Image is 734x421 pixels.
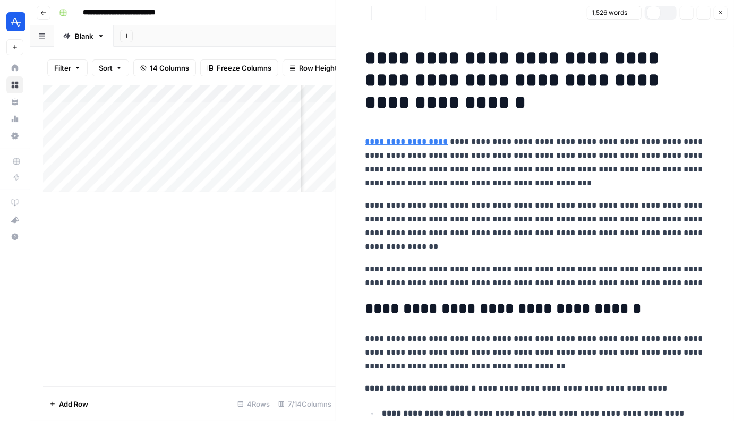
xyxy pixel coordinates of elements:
[75,31,93,41] div: Blank
[6,127,23,144] a: Settings
[133,59,196,76] button: 14 Columns
[592,8,627,18] span: 1,526 words
[283,59,344,76] button: Row Height
[54,63,71,73] span: Filter
[217,63,271,73] span: Freeze Columns
[7,212,23,228] div: What's new?
[6,194,23,211] a: AirOps Academy
[6,76,23,93] a: Browse
[299,63,337,73] span: Row Height
[47,59,88,76] button: Filter
[59,399,88,409] span: Add Row
[274,396,336,413] div: 7/14 Columns
[6,211,23,228] button: What's new?
[54,25,114,47] a: Blank
[6,93,23,110] a: Your Data
[6,59,23,76] a: Home
[6,228,23,245] button: Help + Support
[150,63,189,73] span: 14 Columns
[6,110,23,127] a: Usage
[6,12,25,31] img: Amplitude Logo
[587,6,642,20] button: 1,526 words
[233,396,274,413] div: 4 Rows
[200,59,278,76] button: Freeze Columns
[6,8,23,35] button: Workspace: Amplitude
[92,59,129,76] button: Sort
[43,396,95,413] button: Add Row
[99,63,113,73] span: Sort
